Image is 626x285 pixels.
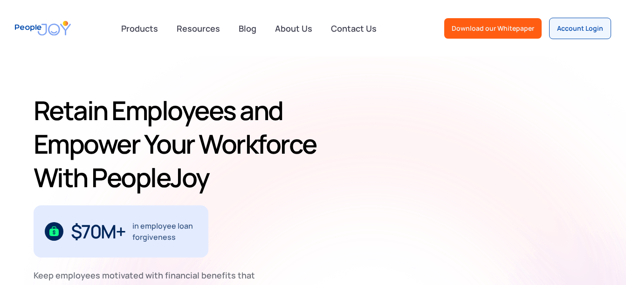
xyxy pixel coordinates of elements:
[325,18,382,39] a: Contact Us
[557,24,603,33] div: Account Login
[444,18,542,39] a: Download our Whitepaper
[549,18,611,39] a: Account Login
[132,220,197,243] div: in employee loan forgiveness
[71,224,125,239] div: $70M+
[233,18,262,39] a: Blog
[269,18,318,39] a: About Us
[34,94,324,194] h1: Retain Employees and Empower Your Workforce With PeopleJoy
[452,24,534,33] div: Download our Whitepaper
[34,205,208,258] div: 1 / 3
[116,19,164,38] div: Products
[171,18,226,39] a: Resources
[15,15,71,41] a: home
